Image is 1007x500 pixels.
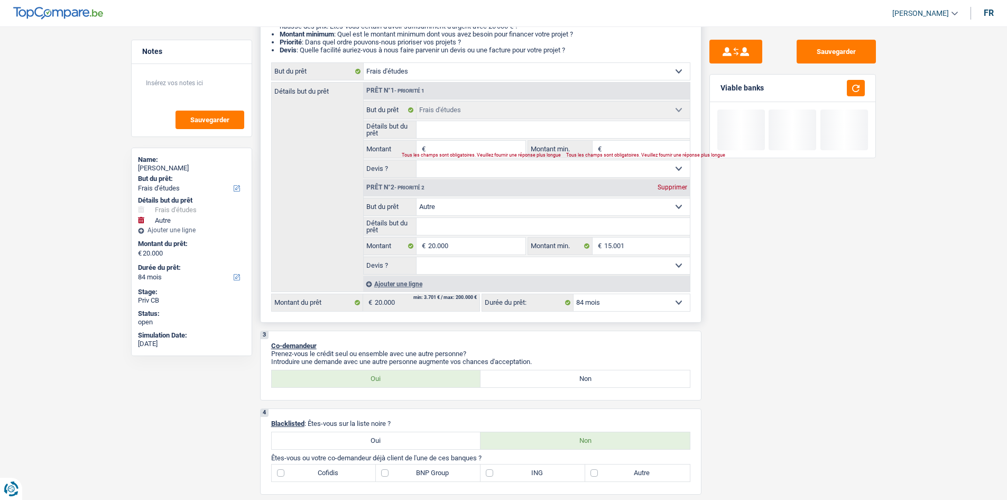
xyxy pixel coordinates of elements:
label: Détails but du prêt [364,218,417,235]
div: Prêt n°1 [364,87,427,94]
span: Blacklisted [271,420,304,428]
label: Non [481,370,690,387]
label: But du prêt [364,198,417,215]
div: Simulation Date: [138,331,245,340]
div: Status: [138,310,245,318]
label: But du prêt [272,63,364,80]
label: But du prêt [364,102,417,119]
span: € [417,141,428,158]
label: Oui [272,370,481,387]
label: Détails but du prêt [272,83,363,95]
li: : Quel est le montant minimum dont vous avez besoin pour financer votre projet ? [280,30,690,38]
span: - Priorité 1 [394,88,424,94]
div: Stage: [138,288,245,296]
button: Sauvegarder [797,40,876,63]
label: Détails but du prêt [364,121,417,138]
label: But du prêt: [138,175,243,183]
div: Ajouter une ligne [363,276,690,292]
div: Détails but du prêt [138,196,245,205]
span: € [363,294,375,311]
h5: Notes [142,47,241,56]
span: € [417,238,428,254]
div: 4 [261,409,269,417]
label: Devis ? [364,160,417,177]
li: : Dans quel ordre pouvons-nous prioriser vos projets ? [280,38,690,46]
a: [PERSON_NAME] [884,5,958,22]
div: Priv CB [138,296,245,305]
div: Supprimer [655,184,690,190]
label: Montant min. [528,238,593,254]
label: ING [481,465,585,481]
label: Durée du prêt: [482,294,574,311]
span: Co-demandeur [271,342,317,350]
label: Montant [364,141,417,158]
p: Prenez-vous le crédit seul ou ensemble avec une autre personne? [271,350,690,358]
label: Autre [585,465,690,481]
label: Montant [364,238,417,254]
div: 3 [261,331,269,339]
span: € [593,238,604,254]
div: Prêt n°2 [364,184,427,191]
p: Introduire une demande avec une autre personne augmente vos chances d'acceptation. [271,358,690,366]
strong: Montant minimum [280,30,334,38]
span: € [593,141,604,158]
div: [DATE] [138,340,245,348]
label: Non [481,432,690,449]
label: BNP Group [376,465,481,481]
span: - Priorité 2 [394,185,424,190]
label: Cofidis [272,465,376,481]
div: Tous les champs sont obligatoires. Veuillez fournir une réponse plus longue [566,153,677,158]
span: € [138,249,142,258]
div: Viable banks [720,84,764,93]
div: fr [984,8,994,18]
label: Montant du prêt: [138,240,243,248]
label: Oui [272,432,481,449]
label: Montant du prêt [272,294,363,311]
p: Êtes-vous ou votre co-demandeur déjà client de l'une de ces banques ? [271,454,690,462]
div: Ajouter une ligne [138,226,245,234]
div: min: 3.701 € / max: 200.000 € [413,295,477,300]
div: Name: [138,156,245,164]
span: Devis [280,46,297,54]
label: Durée du prêt: [138,263,243,272]
li: : Quelle facilité auriez-vous à nous faire parvenir un devis ou une facture pour votre projet ? [280,46,690,54]
div: [PERSON_NAME] [138,164,245,172]
div: open [138,318,245,326]
strong: Priorité [280,38,302,46]
span: [PERSON_NAME] [892,9,949,18]
div: Tous les champs sont obligatoires. Veuillez fournir une réponse plus longue [402,153,512,158]
p: : Êtes-vous sur la liste noire ? [271,420,690,428]
button: Sauvegarder [175,111,244,129]
span: Sauvegarder [190,116,229,123]
label: Montant min. [528,141,593,158]
label: Devis ? [364,257,417,274]
img: TopCompare Logo [13,7,103,20]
